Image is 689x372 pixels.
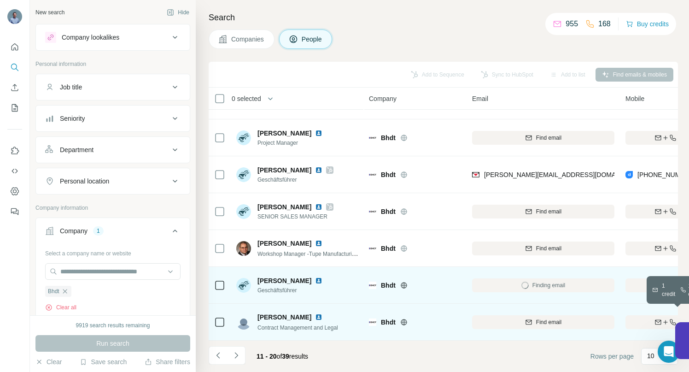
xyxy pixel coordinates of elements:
[257,250,376,257] span: Workshop Manager -Tupe Manufacturing Center
[36,139,190,161] button: Department
[472,315,614,329] button: Find email
[7,79,22,96] button: Enrich CSV
[257,213,333,221] span: SENIOR SALES MANAGER
[369,94,397,103] span: Company
[536,207,561,216] span: Find email
[80,357,127,366] button: Save search
[35,357,62,366] button: Clear
[381,133,396,142] span: Bhdt
[472,131,614,145] button: Find email
[7,100,22,116] button: My lists
[35,8,64,17] div: New search
[257,353,308,360] span: results
[381,207,396,216] span: Bhdt
[36,107,190,130] button: Seniority
[7,183,22,200] button: Dashboard
[36,220,190,246] button: Company1
[282,353,289,360] span: 39
[45,303,76,312] button: Clear all
[381,170,396,179] span: Bhdt
[472,94,488,103] span: Email
[626,18,669,30] button: Buy credits
[257,129,311,138] span: [PERSON_NAME]
[60,114,85,123] div: Seniority
[315,313,322,321] img: LinkedIn logo
[277,353,282,360] span: of
[369,282,376,289] img: Logo of Bhdt
[257,353,277,360] span: 11 - 20
[658,341,680,363] iframe: Intercom live chat
[381,281,396,290] span: Bhdt
[369,319,376,326] img: Logo of Bhdt
[232,94,261,103] span: 0 selected
[76,321,150,330] div: 9919 search results remaining
[369,245,376,252] img: Logo of Bhdt
[93,227,104,235] div: 1
[236,204,251,219] img: Avatar
[257,239,311,248] span: [PERSON_NAME]
[236,130,251,145] img: Avatar
[315,166,322,174] img: LinkedIn logo
[257,202,311,212] span: [PERSON_NAME]
[257,139,326,147] span: Project Manager
[590,352,634,361] span: Rows per page
[209,11,678,24] h4: Search
[35,204,190,212] p: Company information
[35,60,190,68] p: Personal information
[36,26,190,48] button: Company lookalikes
[315,130,322,137] img: LinkedIn logo
[536,318,561,326] span: Find email
[257,313,311,322] span: [PERSON_NAME]
[315,203,322,211] img: LinkedIn logo
[536,244,561,253] span: Find email
[472,170,479,179] img: provider findymail logo
[257,276,311,285] span: [PERSON_NAME]
[7,203,22,220] button: Feedback
[36,76,190,98] button: Job title
[60,83,82,92] div: Job title
[302,35,323,44] span: People
[257,176,333,184] span: Geschäftsführer
[381,318,396,327] span: Bhdt
[7,59,22,76] button: Search
[257,325,338,331] span: Contract Management and Legal
[160,6,196,19] button: Hide
[625,170,633,179] img: provider datagma logo
[7,39,22,55] button: Quick start
[381,244,396,253] span: Bhdt
[7,163,22,179] button: Use Surfe API
[60,145,93,154] div: Department
[60,177,109,186] div: Personal location
[257,286,326,295] span: Geschäftsführer
[236,241,251,256] img: Avatar
[598,18,611,30] p: 168
[315,277,322,284] img: LinkedIn logo
[257,165,311,175] span: [PERSON_NAME]
[62,33,119,42] div: Company lookalikes
[236,278,251,293] img: Avatar
[145,357,190,366] button: Share filters
[45,246,181,258] div: Select a company name or website
[369,134,376,142] img: Logo of Bhdt
[236,315,251,330] img: Avatar
[566,18,578,30] p: 955
[369,171,376,178] img: Logo of Bhdt
[236,167,251,182] img: Avatar
[647,351,654,360] p: 10
[536,134,561,142] span: Find email
[36,170,190,192] button: Personal location
[227,346,245,365] button: Navigate to next page
[472,242,614,255] button: Find email
[484,171,646,178] span: [PERSON_NAME][EMAIL_ADDRESS][DOMAIN_NAME]
[209,346,227,365] button: Navigate to previous page
[7,9,22,24] img: Avatar
[472,205,614,218] button: Find email
[369,208,376,215] img: Logo of Bhdt
[48,287,59,295] span: Bhdt
[60,226,88,236] div: Company
[625,94,644,103] span: Mobile
[315,240,322,247] img: LinkedIn logo
[231,35,265,44] span: Companies
[7,142,22,159] button: Use Surfe on LinkedIn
